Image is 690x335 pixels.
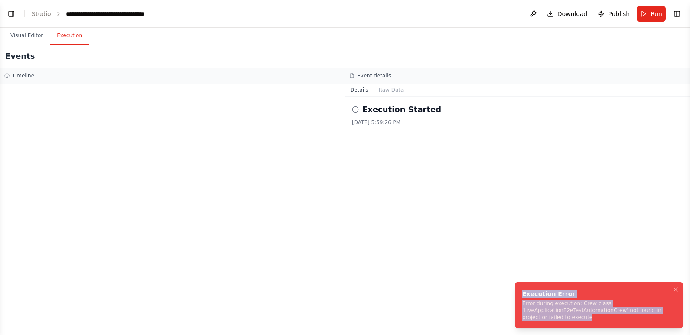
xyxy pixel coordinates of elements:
[671,8,683,20] button: Show right sidebar
[352,119,683,126] div: [DATE] 5:59:26 PM
[594,6,633,22] button: Publish
[374,84,409,96] button: Raw Data
[12,72,34,79] h3: Timeline
[32,10,51,17] a: Studio
[522,300,672,321] div: Error during execution: Crew class 'LiveApplicationE2eTestAutomationCrew' not found in project or...
[544,6,591,22] button: Download
[608,10,630,18] span: Publish
[557,10,588,18] span: Download
[362,103,441,116] h2: Execution Started
[651,10,662,18] span: Run
[522,290,672,298] div: Execution Error
[5,50,35,62] h2: Events
[32,10,163,18] nav: breadcrumb
[50,27,89,45] button: Execution
[357,72,391,79] h3: Event details
[3,27,50,45] button: Visual Editor
[637,6,666,22] button: Run
[345,84,374,96] button: Details
[5,8,17,20] button: Show left sidebar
